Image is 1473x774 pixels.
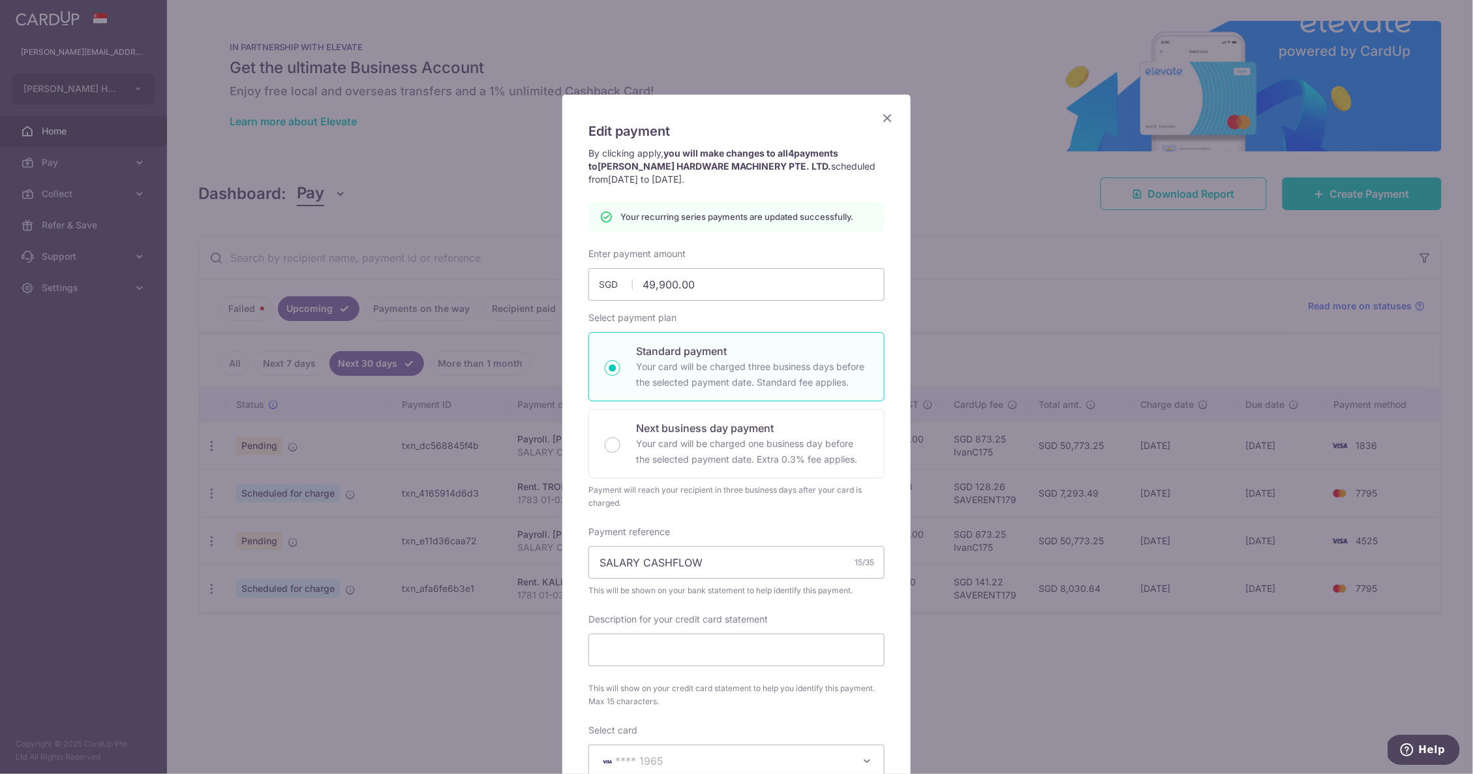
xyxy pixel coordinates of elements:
p: Your card will be charged one business day before the selected payment date. Extra 0.3% fee applies. [636,436,868,467]
span: SGD [599,278,633,291]
div: Payment will reach your recipient in three business days after your card is charged. [588,484,885,510]
p: Your card will be charged three business days before the selected payment date. Standard fee appl... [636,359,868,390]
span: 4 [788,147,794,159]
span: [PERSON_NAME] HARDWARE MACHINERY PTE. LTD. [598,161,831,172]
p: Standard payment [636,343,868,359]
span: Help [31,9,57,21]
label: Payment reference [588,525,670,538]
iframe: Opens a widget where you can find more information [1388,735,1460,767]
p: Your recurring series payments are updated successfully. [620,210,853,223]
label: Select payment plan [588,311,676,324]
button: Close [879,110,895,126]
p: Next business day payment [636,420,868,436]
label: Enter payment amount [588,247,686,260]
input: 0.00 [588,268,885,301]
label: Select card [588,724,637,737]
span: This will show on your credit card statement to help you identify this payment. Max 15 characters. [588,682,885,708]
strong: you will make changes to all payments to [588,147,838,172]
p: By clicking apply, scheduled from . [588,147,885,186]
h5: Edit payment [588,121,885,142]
span: [DATE] to [DATE] [608,174,682,185]
img: VISA [600,757,615,766]
div: 15/35 [855,556,874,569]
span: This will be shown on your bank statement to help identify this payment. [588,584,885,597]
label: Description for your credit card statement [588,613,768,626]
